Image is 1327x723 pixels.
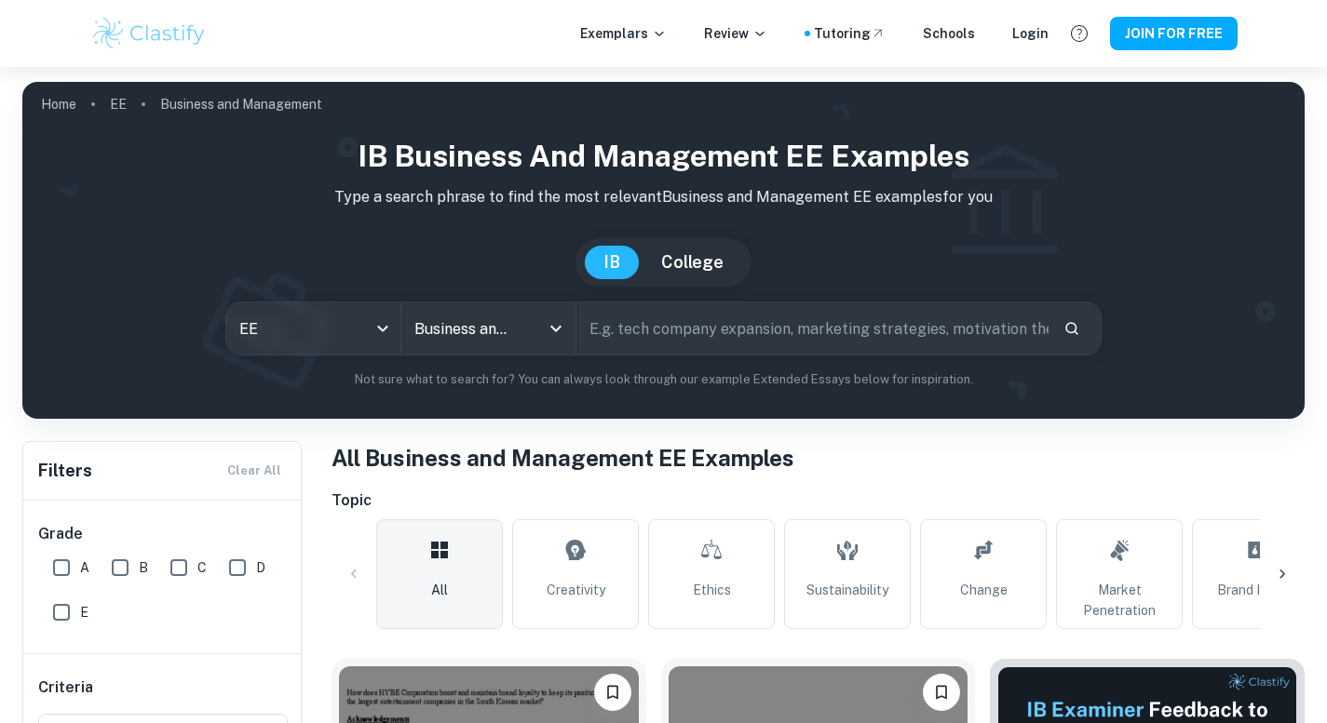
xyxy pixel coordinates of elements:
[1110,17,1238,50] button: JOIN FOR FREE
[547,580,605,600] span: Creativity
[226,302,400,355] div: EE
[332,441,1305,475] h1: All Business and Management EE Examples
[576,302,1049,355] input: E.g. tech company expansion, marketing strategies, motivation theories...
[960,580,1008,600] span: Change
[1217,580,1293,600] span: Brand Image
[160,94,322,114] p: Business and Management
[1056,313,1088,344] button: Search
[543,315,569,341] button: Open
[693,580,731,600] span: Ethics
[41,91,76,117] a: Home
[580,23,667,44] p: Exemplars
[814,23,886,44] a: Tutoring
[38,458,92,484] h6: Filters
[594,674,631,711] button: Please log in to bookmark exemplars
[22,82,1305,419] img: profile cover
[197,557,207,578] span: C
[80,557,89,578] span: A
[139,557,148,578] span: B
[332,489,1305,512] h6: Topic
[643,246,742,279] button: College
[704,23,767,44] p: Review
[37,186,1290,208] p: Type a search phrase to find the most relevant Business and Management EE examples for you
[1064,580,1174,621] span: Market Penetration
[1063,18,1095,49] button: Help and Feedback
[256,557,265,578] span: D
[37,134,1290,179] h1: IB Business and Management EE examples
[431,580,448,600] span: All
[585,246,639,279] button: IB
[110,91,127,117] a: EE
[1012,23,1049,44] a: Login
[38,676,93,699] h6: Criteria
[37,370,1290,389] p: Not sure what to search for? You can always look through our example Extended Essays below for in...
[923,23,975,44] a: Schools
[38,523,288,545] h6: Grade
[923,674,960,711] button: Please log in to bookmark exemplars
[90,15,209,52] img: Clastify logo
[80,602,88,623] span: E
[806,580,888,600] span: Sustainability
